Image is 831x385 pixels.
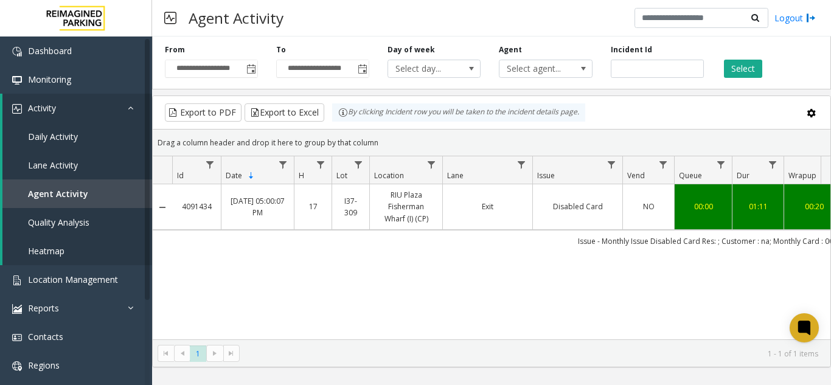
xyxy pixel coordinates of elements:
[447,170,464,181] span: Lane
[377,189,435,224] a: RIU Plaza Fisherman Wharf (I) (CP)
[423,156,440,173] a: Location Filter Menu
[12,276,22,285] img: 'icon'
[12,333,22,342] img: 'icon'
[388,60,462,77] span: Select day...
[655,156,672,173] a: Vend Filter Menu
[374,170,404,181] span: Location
[28,274,118,285] span: Location Management
[164,3,176,33] img: pageIcon
[12,104,22,114] img: 'icon'
[499,60,573,77] span: Select agent...
[788,170,816,181] span: Wrapup
[299,170,304,181] span: H
[28,102,56,114] span: Activity
[388,44,435,55] label: Day of week
[499,44,522,55] label: Agent
[153,132,830,153] div: Drag a column header and drop it here to group by that column
[513,156,530,173] a: Lane Filter Menu
[713,156,729,173] a: Queue Filter Menu
[2,208,152,237] a: Quality Analysis
[537,170,555,181] span: Issue
[226,170,242,181] span: Date
[339,195,362,218] a: I37-309
[627,170,645,181] span: Vend
[179,201,214,212] a: 4091434
[28,159,78,171] span: Lane Activity
[28,245,64,257] span: Heatmap
[12,361,22,371] img: 'icon'
[229,195,287,218] a: [DATE] 05:00:07 PM
[774,12,816,24] a: Logout
[247,349,818,359] kendo-pager-info: 1 - 1 of 1 items
[202,156,218,173] a: Id Filter Menu
[28,45,72,57] span: Dashboard
[165,103,242,122] button: Export to PDF
[2,122,152,151] a: Daily Activity
[336,170,347,181] span: Lot
[806,12,816,24] img: logout
[12,47,22,57] img: 'icon'
[450,201,525,212] a: Exit
[12,75,22,85] img: 'icon'
[2,94,152,122] a: Activity
[28,74,71,85] span: Monitoring
[276,44,286,55] label: To
[153,203,172,212] a: Collapse Details
[643,201,655,212] span: NO
[177,170,184,181] span: Id
[246,171,256,181] span: Sortable
[313,156,329,173] a: H Filter Menu
[332,103,585,122] div: By clicking Incident row you will be taken to the incident details page.
[540,201,615,212] a: Disabled Card
[302,201,324,212] a: 17
[350,156,367,173] a: Lot Filter Menu
[679,170,702,181] span: Queue
[153,156,830,339] div: Data table
[630,201,667,212] a: NO
[724,60,762,78] button: Select
[682,201,725,212] a: 00:00
[765,156,781,173] a: Dur Filter Menu
[165,44,185,55] label: From
[28,131,78,142] span: Daily Activity
[28,188,88,199] span: Agent Activity
[740,201,776,212] a: 01:11
[338,108,348,117] img: infoIcon.svg
[28,331,63,342] span: Contacts
[190,345,206,362] span: Page 1
[2,179,152,208] a: Agent Activity
[603,156,620,173] a: Issue Filter Menu
[28,217,89,228] span: Quality Analysis
[28,302,59,314] span: Reports
[244,60,257,77] span: Toggle popup
[28,359,60,371] span: Regions
[737,170,749,181] span: Dur
[12,304,22,314] img: 'icon'
[2,237,152,265] a: Heatmap
[2,151,152,179] a: Lane Activity
[611,44,652,55] label: Incident Id
[183,3,290,33] h3: Agent Activity
[245,103,324,122] button: Export to Excel
[275,156,291,173] a: Date Filter Menu
[355,60,369,77] span: Toggle popup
